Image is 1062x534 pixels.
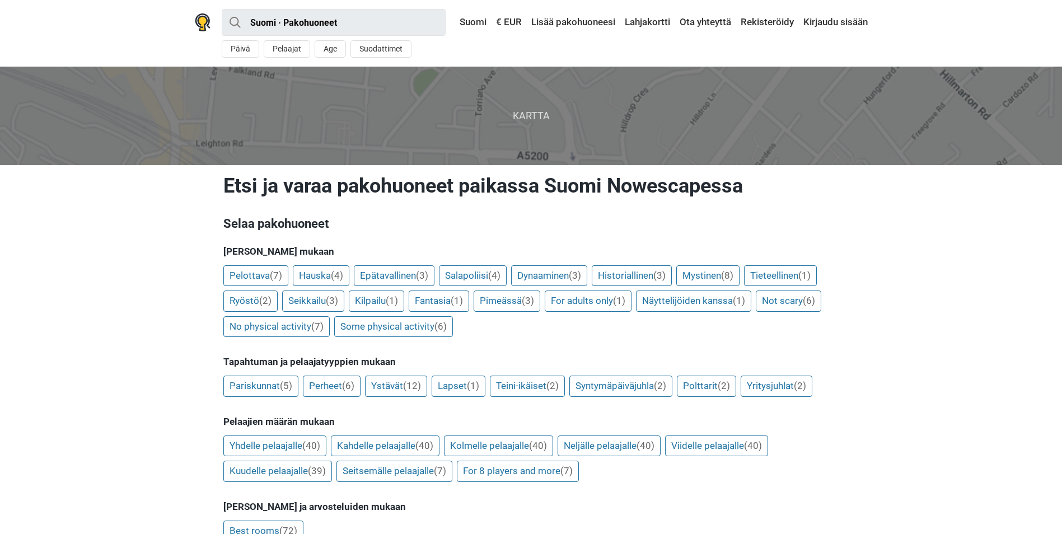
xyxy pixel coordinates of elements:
a: Not scary(6) [756,291,821,312]
a: Suomi [449,12,489,32]
a: Seikkailu(3) [282,291,344,312]
a: Pelottava(7) [223,265,288,287]
a: Kahdelle pelaajalle(40) [331,435,439,457]
h1: Etsi ja varaa pakohuoneet paikassa Suomi Nowescapessa [223,174,839,198]
a: Ota yhteyttä [677,12,734,32]
h5: Pelaajien määrän mukaan [223,416,839,427]
span: (6) [434,321,447,332]
button: Pelaajat [264,40,310,58]
a: Lapset(1) [432,376,485,397]
span: (2) [654,380,666,391]
span: (40) [744,440,762,451]
button: Päivä [222,40,259,58]
span: (3) [326,295,338,306]
a: Kuudelle pelaajalle(39) [223,461,332,482]
span: (7) [311,321,324,332]
a: Rekisteröidy [738,12,797,32]
a: Viidelle pelaajalle(40) [665,435,768,457]
span: (1) [733,295,745,306]
a: Pariskunnat(5) [223,376,298,397]
a: Neljälle pelaajalle(40) [558,435,661,457]
a: Fantasia(1) [409,291,469,312]
h5: Tapahtuman ja pelaajatyyppien mukaan [223,356,839,367]
img: Suomi [452,18,460,26]
span: (7) [434,465,446,476]
a: Kilpailu(1) [349,291,404,312]
span: (1) [386,295,398,306]
span: (4) [331,270,343,281]
h3: Selaa pakohuoneet [223,215,839,233]
span: (2) [259,295,272,306]
span: (4) [488,270,500,281]
img: Nowescape logo [195,13,210,31]
a: No physical activity(7) [223,316,330,338]
a: Kolmelle pelaajalle(40) [444,435,553,457]
span: (3) [569,270,581,281]
a: Yhdelle pelaajalle(40) [223,435,326,457]
a: Ryöstö(2) [223,291,278,312]
span: (12) [403,380,421,391]
span: (3) [416,270,428,281]
a: Historiallinen(3) [592,265,672,287]
a: Perheet(6) [303,376,361,397]
a: Syntymäpäiväjuhla(2) [569,376,672,397]
h5: [PERSON_NAME] ja arvosteluiden mukaan [223,501,839,512]
span: (1) [613,295,625,306]
span: (2) [794,380,806,391]
h5: [PERSON_NAME] mukaan [223,246,839,257]
a: For adults only(1) [545,291,631,312]
a: Polttarit(2) [677,376,736,397]
a: Hauska(4) [293,265,349,287]
a: For 8 players and more(7) [457,461,579,482]
a: Tieteellinen(1) [744,265,817,287]
a: Teini-ikäiset(2) [490,376,565,397]
a: Lahjakortti [622,12,673,32]
a: Seitsemälle pelaajalle(7) [336,461,452,482]
span: (1) [798,270,811,281]
a: Mystinen(8) [676,265,740,287]
span: (1) [467,380,479,391]
a: Pimeässä(3) [474,291,540,312]
span: (7) [560,465,573,476]
span: (39) [308,465,326,476]
span: (6) [803,295,815,306]
button: Suodattimet [350,40,411,58]
span: (1) [451,295,463,306]
span: (8) [721,270,733,281]
input: kokeile “London” [222,9,446,36]
a: Ystävät(12) [365,376,427,397]
a: Epätavallinen(3) [354,265,434,287]
span: (40) [529,440,547,451]
a: Kirjaudu sisään [801,12,868,32]
a: € EUR [493,12,525,32]
a: Dynaaminen(3) [511,265,587,287]
span: (7) [270,270,282,281]
span: (2) [718,380,730,391]
span: (2) [546,380,559,391]
span: (6) [342,380,354,391]
span: (40) [637,440,654,451]
a: Salapoliisi(4) [439,265,507,287]
a: Lisää pakohuoneesi [528,12,618,32]
span: (40) [415,440,433,451]
span: (5) [280,380,292,391]
span: (3) [653,270,666,281]
a: Yritysjuhlat(2) [741,376,812,397]
button: Age [315,40,346,58]
span: (3) [522,295,534,306]
span: (40) [302,440,320,451]
a: Näyttelijöiden kanssa(1) [636,291,751,312]
a: Some physical activity(6) [334,316,453,338]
